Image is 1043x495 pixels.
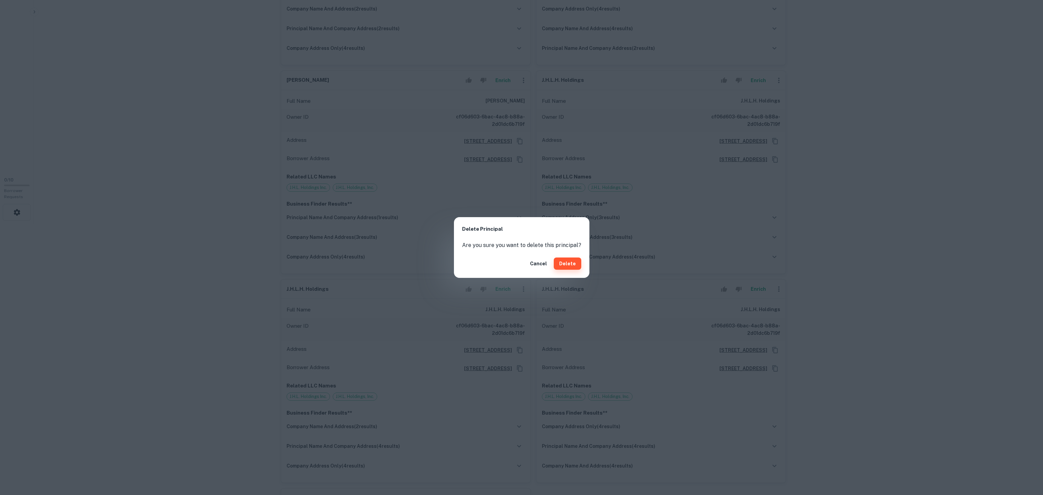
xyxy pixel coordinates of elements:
p: Are you sure you want to delete this principal? [462,241,581,249]
button: Delete [554,258,581,270]
iframe: Chat Widget [1009,419,1043,452]
h2: Delete Principal [454,217,589,241]
button: Cancel [527,258,550,270]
